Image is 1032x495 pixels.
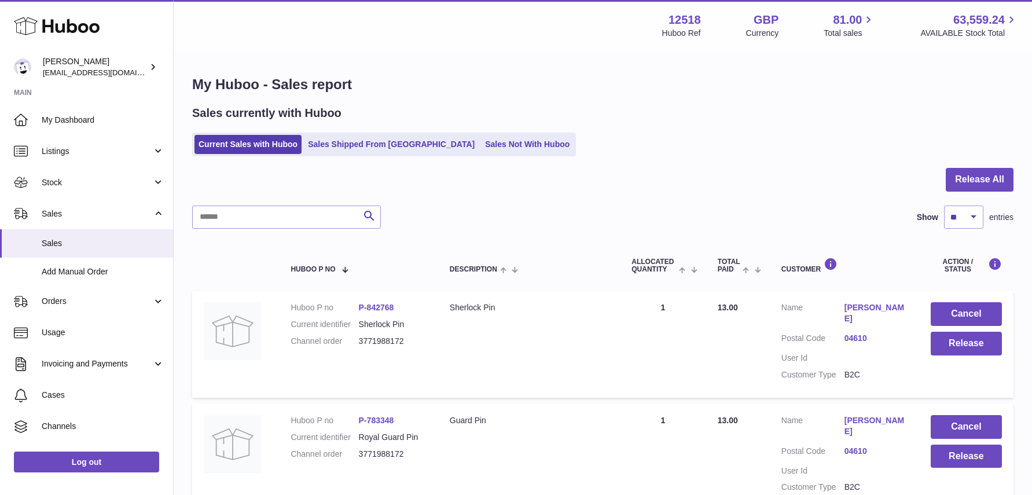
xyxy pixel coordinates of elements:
[291,266,335,273] span: Huboo P no
[931,415,1002,439] button: Cancel
[450,302,608,313] div: Sherlock Pin
[669,12,701,28] strong: 12518
[917,212,938,223] label: Show
[42,238,164,249] span: Sales
[718,416,738,425] span: 13.00
[14,58,31,76] img: caitlin@fancylamp.co
[304,135,479,154] a: Sales Shipped From [GEOGRAPHIC_DATA]
[42,146,152,157] span: Listings
[359,303,394,312] a: P-842768
[746,28,779,39] div: Currency
[844,333,908,344] a: 04610
[43,56,147,78] div: [PERSON_NAME]
[953,12,1005,28] span: 63,559.24
[620,291,706,397] td: 1
[833,12,862,28] span: 81.00
[42,296,152,307] span: Orders
[204,415,262,473] img: no-photo.jpg
[42,421,164,432] span: Channels
[42,327,164,338] span: Usage
[920,12,1018,39] a: 63,559.24 AVAILABLE Stock Total
[631,258,676,273] span: ALLOCATED Quantity
[844,415,908,437] a: [PERSON_NAME]
[42,208,152,219] span: Sales
[931,332,1002,355] button: Release
[42,115,164,126] span: My Dashboard
[450,415,608,426] div: Guard Pin
[194,135,302,154] a: Current Sales with Huboo
[781,369,844,380] dt: Customer Type
[931,302,1002,326] button: Cancel
[291,449,358,460] dt: Channel order
[781,446,844,460] dt: Postal Code
[359,336,427,347] dd: 3771988172
[42,358,152,369] span: Invoicing and Payments
[781,465,844,476] dt: User Id
[42,266,164,277] span: Add Manual Order
[781,258,908,273] div: Customer
[291,336,358,347] dt: Channel order
[192,105,341,121] h2: Sales currently with Huboo
[359,319,427,330] dd: Sherlock Pin
[204,302,262,360] img: no-photo.jpg
[844,482,908,493] dd: B2C
[781,333,844,347] dt: Postal Code
[291,319,358,330] dt: Current identifier
[781,302,844,327] dt: Name
[824,28,875,39] span: Total sales
[291,432,358,443] dt: Current identifier
[931,445,1002,468] button: Release
[359,449,427,460] dd: 3771988172
[781,482,844,493] dt: Customer Type
[481,135,574,154] a: Sales Not With Huboo
[824,12,875,39] a: 81.00 Total sales
[946,168,1013,192] button: Release All
[718,303,738,312] span: 13.00
[931,258,1002,273] div: Action / Status
[718,258,740,273] span: Total paid
[844,446,908,457] a: 04610
[450,266,497,273] span: Description
[291,415,358,426] dt: Huboo P no
[920,28,1018,39] span: AVAILABLE Stock Total
[43,68,170,77] span: [EMAIL_ADDRESS][DOMAIN_NAME]
[42,390,164,401] span: Cases
[781,415,844,440] dt: Name
[844,369,908,380] dd: B2C
[781,353,844,364] dt: User Id
[291,302,358,313] dt: Huboo P no
[662,28,701,39] div: Huboo Ref
[42,177,152,188] span: Stock
[359,416,394,425] a: P-783348
[192,75,1013,94] h1: My Huboo - Sales report
[754,12,778,28] strong: GBP
[989,212,1013,223] span: entries
[14,452,159,472] a: Log out
[359,432,427,443] dd: Royal Guard Pin
[844,302,908,324] a: [PERSON_NAME]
